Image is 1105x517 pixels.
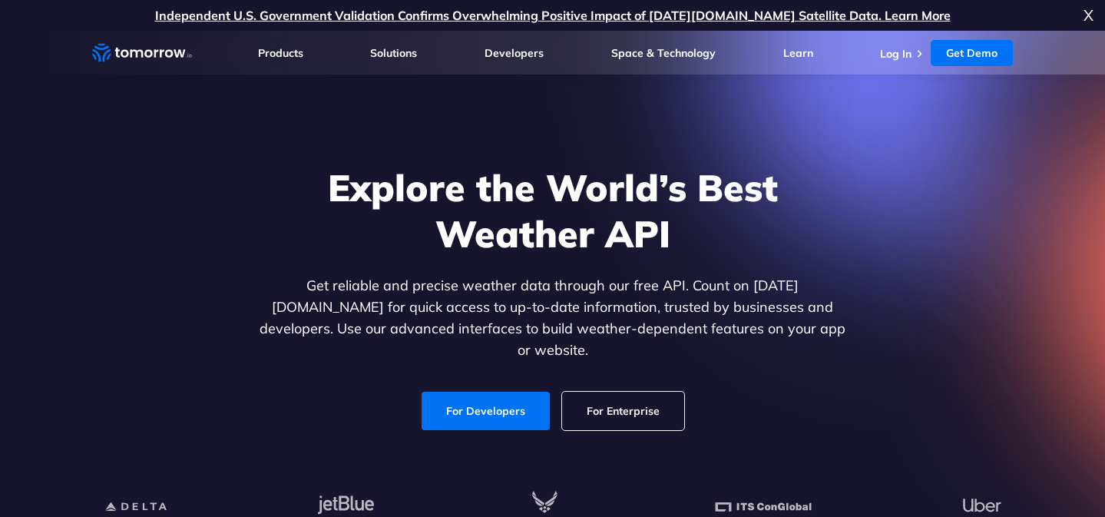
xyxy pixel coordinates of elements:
[485,46,544,60] a: Developers
[256,164,849,257] h1: Explore the World’s Best Weather API
[562,392,684,430] a: For Enterprise
[258,46,303,60] a: Products
[880,47,911,61] a: Log In
[783,46,813,60] a: Learn
[92,41,192,65] a: Home link
[611,46,716,60] a: Space & Technology
[155,8,951,23] a: Independent U.S. Government Validation Confirms Overwhelming Positive Impact of [DATE][DOMAIN_NAM...
[370,46,417,60] a: Solutions
[256,275,849,361] p: Get reliable and precise weather data through our free API. Count on [DATE][DOMAIN_NAME] for quic...
[931,40,1013,66] a: Get Demo
[422,392,550,430] a: For Developers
